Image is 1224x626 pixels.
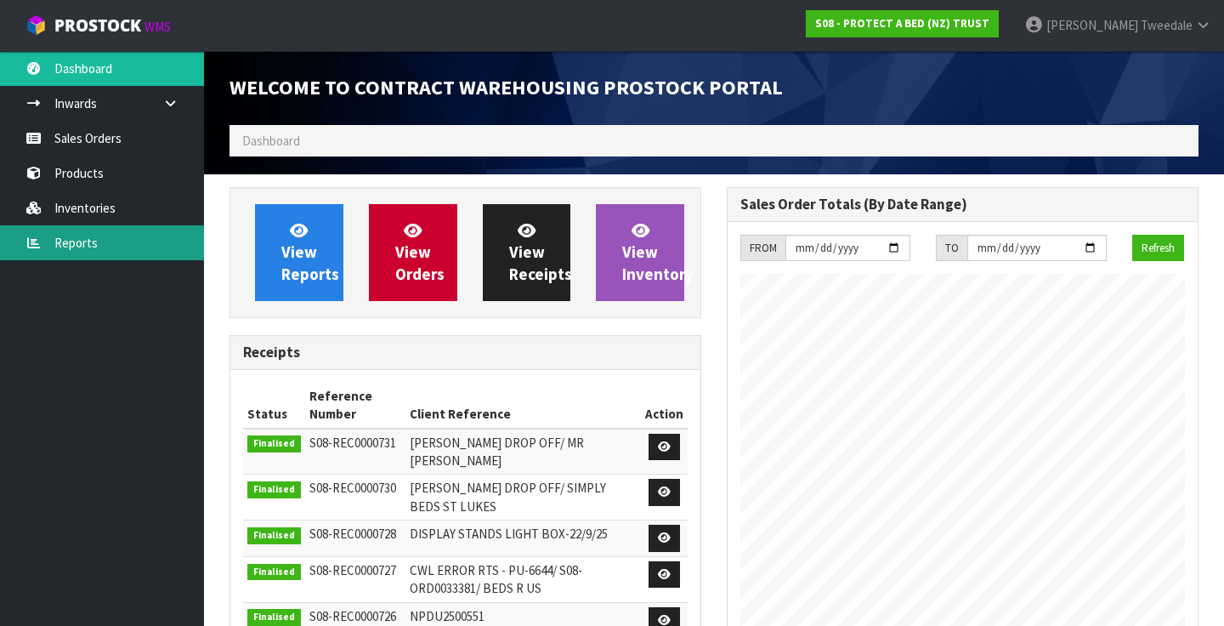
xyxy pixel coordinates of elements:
[410,526,608,542] span: DISPLAY STANDS LIGHT BOX-22/9/25
[369,204,457,301] a: ViewOrders
[305,383,406,429] th: Reference Number
[309,562,396,578] span: S08-REC0000727
[247,435,301,452] span: Finalised
[410,480,606,514] span: [PERSON_NAME] DROP OFF/ SIMPLY BEDS ST LUKES
[242,133,300,149] span: Dashboard
[247,564,301,581] span: Finalised
[229,74,783,100] span: Welcome to Contract Warehousing ProStock Portal
[1141,17,1193,33] span: Tweedale
[309,435,396,451] span: S08-REC0000731
[1046,17,1138,33] span: [PERSON_NAME]
[410,562,582,596] span: CWL ERROR RTS - PU-6644/ S08-ORD0033381/ BEDS R US
[243,383,305,429] th: Status
[309,480,396,496] span: S08-REC0000730
[815,16,989,31] strong: S08 - PROTECT A BED (NZ) TRUST
[255,204,343,301] a: ViewReports
[144,19,171,35] small: WMS
[243,344,688,361] h3: Receipts
[309,608,396,624] span: S08-REC0000726
[596,204,684,301] a: ViewInventory
[247,481,301,498] span: Finalised
[622,220,694,284] span: View Inventory
[247,609,301,626] span: Finalised
[483,204,571,301] a: ViewReceipts
[54,14,141,37] span: ProStock
[247,527,301,544] span: Finalised
[410,435,584,469] span: [PERSON_NAME] DROP OFF/ MR [PERSON_NAME]
[936,235,967,262] div: TO
[740,235,785,262] div: FROM
[395,220,445,284] span: View Orders
[509,220,572,284] span: View Receipts
[309,526,396,542] span: S08-REC0000728
[740,196,1185,213] h3: Sales Order Totals (By Date Range)
[410,608,484,624] span: NPDU2500551
[641,383,688,429] th: Action
[25,14,47,36] img: cube-alt.png
[1132,235,1184,262] button: Refresh
[405,383,641,429] th: Client Reference
[281,220,339,284] span: View Reports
